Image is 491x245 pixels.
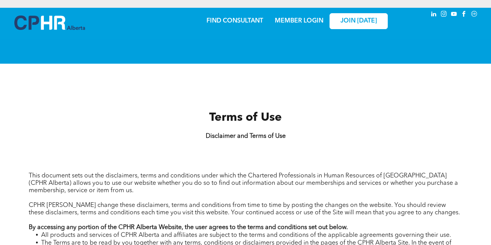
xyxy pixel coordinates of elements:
a: Social network [470,10,479,20]
a: MEMBER LOGIN [275,18,323,24]
a: youtube [450,10,458,20]
span: JOIN [DATE] [340,17,377,25]
span: This document sets out the disclaimers, terms and conditions under which the Chartered Profession... [29,173,458,194]
span: Terms of Use [209,112,282,123]
span: Disclaimer and Terms of Use [206,133,286,139]
a: FIND CONSULTANT [206,18,263,24]
a: facebook [460,10,468,20]
a: JOIN [DATE] [330,13,388,29]
span: By accessing any portion of the CPHR Alberta Website, the user agrees to the terms and conditions... [29,224,348,231]
span: All products and services of CPHR Alberta and affiliates are subject to the terms and conditions ... [41,232,451,238]
a: instagram [440,10,448,20]
img: A blue and white logo for cp alberta [14,16,85,30]
a: linkedin [430,10,438,20]
span: CPHR [PERSON_NAME] change these disclaimers, terms and conditions from time to time by posting th... [29,202,460,216]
